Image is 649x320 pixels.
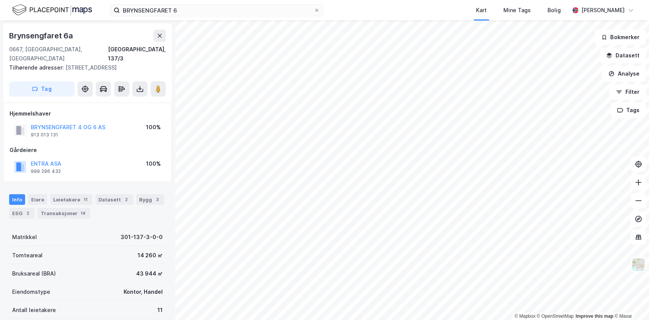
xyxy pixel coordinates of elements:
[10,109,165,118] div: Hjemmelshaver
[12,3,92,17] img: logo.f888ab2527a4732fd821a326f86c7f29.svg
[121,233,163,242] div: 301-137-3-0-0
[12,233,37,242] div: Matrikkel
[9,194,25,205] div: Info
[146,159,161,168] div: 100%
[24,209,32,217] div: 2
[82,196,89,203] div: 11
[611,284,649,320] iframe: Chat Widget
[602,66,646,81] button: Analyse
[576,314,613,319] a: Improve this map
[122,196,130,203] div: 2
[9,81,75,97] button: Tag
[12,251,43,260] div: Tomteareal
[31,168,61,174] div: 999 296 432
[9,30,75,42] div: Brynsengfaret 6a
[547,6,561,15] div: Bolig
[611,103,646,118] button: Tags
[136,194,164,205] div: Bygg
[28,194,47,205] div: Eiere
[514,314,535,319] a: Mapbox
[95,194,133,205] div: Datasett
[595,30,646,45] button: Bokmerker
[12,287,50,296] div: Eiendomstype
[38,208,90,219] div: Transaksjoner
[50,194,92,205] div: Leietakere
[537,314,574,319] a: OpenStreetMap
[609,84,646,100] button: Filter
[503,6,531,15] div: Mine Tags
[79,209,87,217] div: 14
[9,63,160,72] div: [STREET_ADDRESS]
[108,45,166,63] div: [GEOGRAPHIC_DATA], 137/3
[581,6,625,15] div: [PERSON_NAME]
[600,48,646,63] button: Datasett
[157,306,163,315] div: 11
[9,64,65,71] span: Tilhørende adresser:
[138,251,163,260] div: 14 260 ㎡
[10,146,165,155] div: Gårdeiere
[12,306,56,315] div: Antall leietakere
[12,269,56,278] div: Bruksareal (BRA)
[120,5,314,16] input: Søk på adresse, matrikkel, gårdeiere, leietakere eller personer
[631,257,646,272] img: Z
[146,123,161,132] div: 100%
[31,132,58,138] div: 913 013 131
[154,196,161,203] div: 3
[476,6,487,15] div: Kart
[611,284,649,320] div: Kontrollprogram for chat
[124,287,163,296] div: Kontor, Handel
[9,45,108,63] div: 0667, [GEOGRAPHIC_DATA], [GEOGRAPHIC_DATA]
[136,269,163,278] div: 43 944 ㎡
[9,208,35,219] div: ESG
